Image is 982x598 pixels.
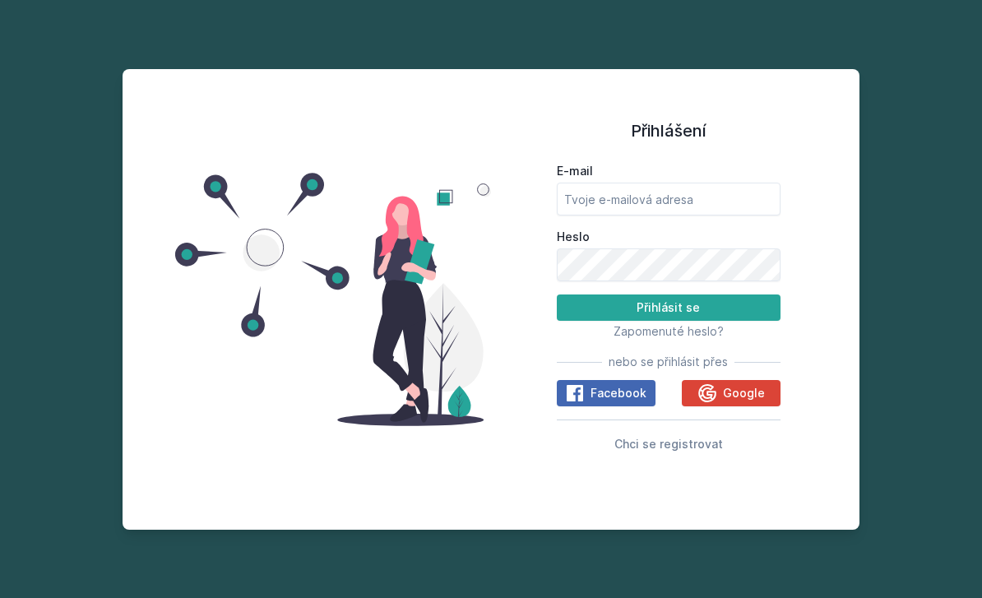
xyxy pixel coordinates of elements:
[557,380,655,406] button: Facebook
[682,380,781,406] button: Google
[557,229,781,245] label: Heslo
[591,385,646,401] span: Facebook
[557,118,781,143] h1: Přihlášení
[557,294,781,321] button: Přihlásit se
[723,385,765,401] span: Google
[557,183,781,216] input: Tvoje e-mailová adresa
[614,437,723,451] span: Chci se registrovat
[609,354,728,370] span: nebo se přihlásit přes
[614,433,723,453] button: Chci se registrovat
[614,324,724,338] span: Zapomenuté heslo?
[557,163,781,179] label: E-mail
